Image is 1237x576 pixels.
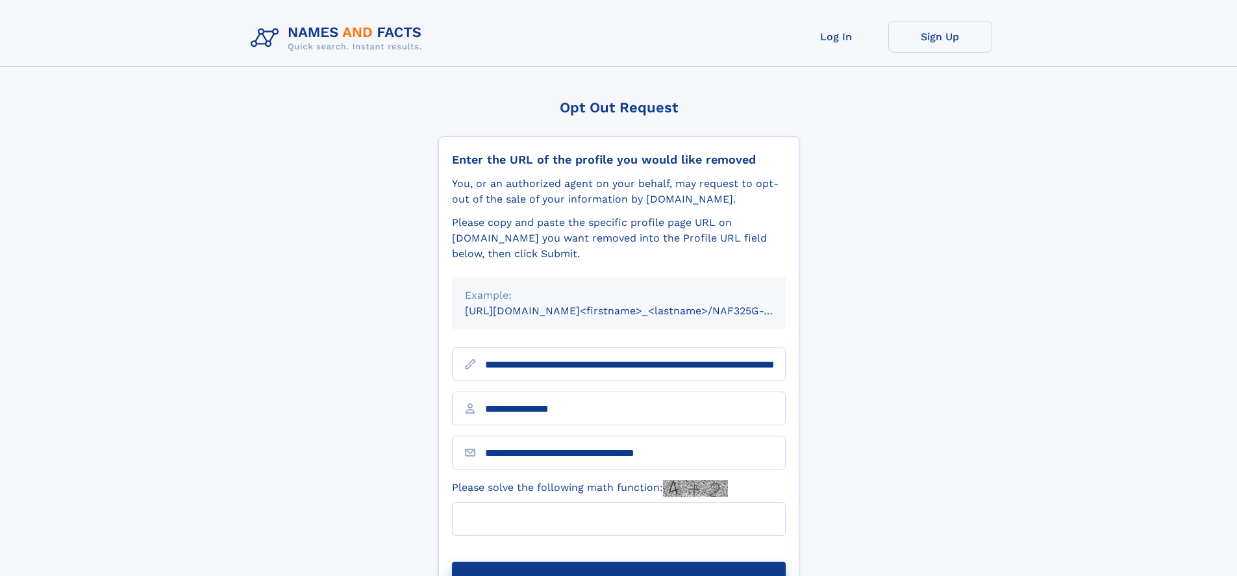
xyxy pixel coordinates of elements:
[452,480,728,497] label: Please solve the following math function:
[452,153,786,167] div: Enter the URL of the profile you would like removed
[465,305,810,317] small: [URL][DOMAIN_NAME]<firstname>_<lastname>/NAF325G-xxxxxxxx
[465,288,773,303] div: Example:
[452,176,786,207] div: You, or an authorized agent on your behalf, may request to opt-out of the sale of your informatio...
[452,215,786,262] div: Please copy and paste the specific profile page URL on [DOMAIN_NAME] you want removed into the Pr...
[245,21,432,56] img: Logo Names and Facts
[784,21,888,53] a: Log In
[438,99,799,116] div: Opt Out Request
[888,21,992,53] a: Sign Up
